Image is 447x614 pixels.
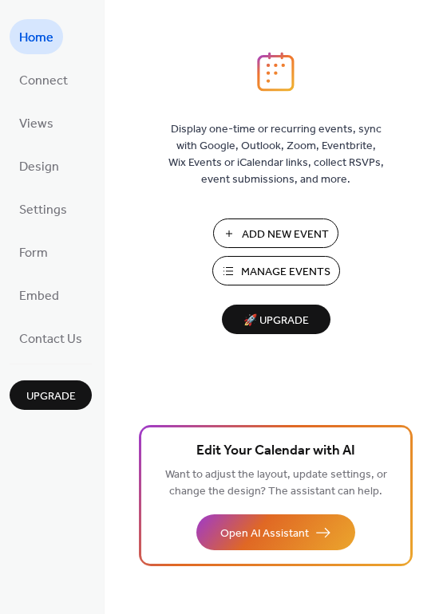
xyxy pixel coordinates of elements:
span: Views [19,112,53,137]
button: Open AI Assistant [196,514,355,550]
button: Add New Event [213,218,338,248]
button: Manage Events [212,256,340,285]
span: Home [19,26,53,51]
img: logo_icon.svg [257,52,294,92]
span: Manage Events [241,264,330,281]
span: Settings [19,198,67,223]
a: Design [10,148,69,183]
button: 🚀 Upgrade [222,305,330,334]
span: Design [19,155,59,180]
span: Open AI Assistant [220,525,309,542]
a: Views [10,105,63,140]
span: Connect [19,69,68,94]
span: Form [19,241,48,266]
a: Connect [10,62,77,97]
span: Edit Your Calendar with AI [196,440,355,462]
a: Embed [10,277,69,313]
a: Contact Us [10,321,92,356]
span: Display one-time or recurring events, sync with Google, Outlook, Zoom, Eventbrite, Wix Events or ... [168,121,384,188]
span: 🚀 Upgrade [231,310,321,332]
span: Contact Us [19,327,82,352]
a: Settings [10,191,77,226]
span: Embed [19,284,59,309]
a: Form [10,234,57,270]
span: Add New Event [242,226,329,243]
span: Upgrade [26,388,76,405]
a: Home [10,19,63,54]
span: Want to adjust the layout, update settings, or change the design? The assistant can help. [165,464,387,502]
button: Upgrade [10,380,92,410]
